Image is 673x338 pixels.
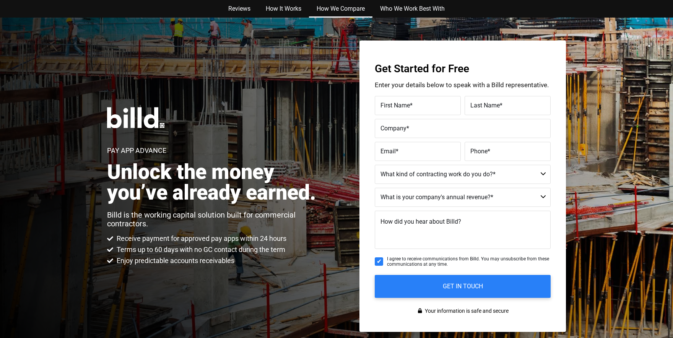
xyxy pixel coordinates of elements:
span: Phone [470,148,488,155]
h2: Unlock the money you’ve already earned. [107,162,324,203]
h3: Get Started for Free [375,63,551,74]
input: I agree to receive communications from Billd. You may unsubscribe from these communications at an... [375,257,383,266]
span: First Name [380,102,410,109]
p: Billd is the working capital solution built for commercial contractors. [107,211,324,228]
span: Enjoy predictable accounts receivables [115,256,234,265]
span: I agree to receive communications from Billd. You may unsubscribe from these communications at an... [387,256,551,267]
span: How did you hear about Billd? [380,218,461,225]
span: Receive payment for approved pay apps within 24 hours [115,234,286,243]
input: GET IN TOUCH [375,275,551,298]
span: Terms up to 60 days with no GC contact during the term [115,245,285,254]
span: Last Name [470,102,500,109]
span: Email [380,148,396,155]
h1: Pay App Advance [107,147,166,154]
p: Enter your details below to speak with a Billd representative. [375,82,551,88]
span: Your information is safe and secure [423,305,509,317]
span: Company [380,125,406,132]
